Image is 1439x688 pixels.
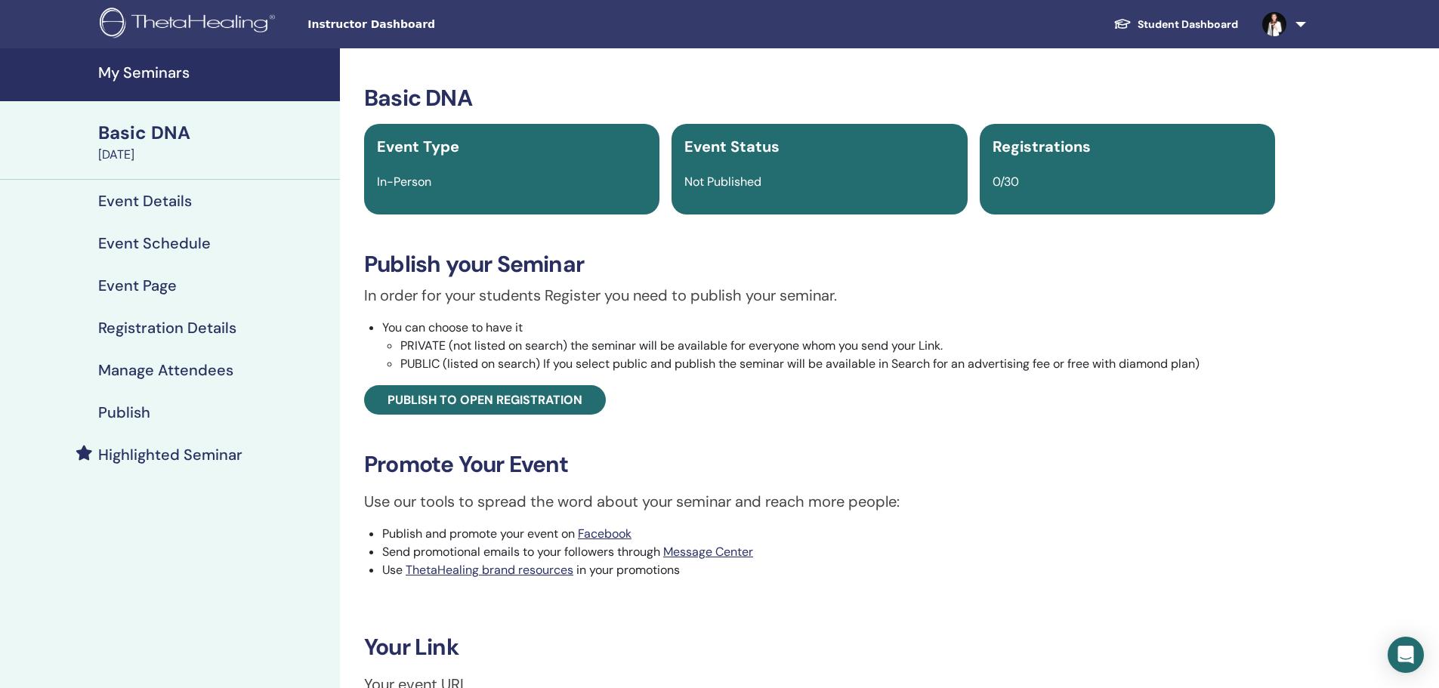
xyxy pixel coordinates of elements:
h4: Event Details [98,192,192,210]
li: Publish and promote your event on [382,525,1275,543]
li: Use in your promotions [382,561,1275,579]
h4: Publish [98,403,150,421]
h3: Promote Your Event [364,451,1275,478]
h4: Manage Attendees [98,361,233,379]
a: Basic DNA[DATE] [89,120,340,164]
h4: Highlighted Seminar [98,446,242,464]
h3: Basic DNA [364,85,1275,112]
img: graduation-cap-white.svg [1113,17,1132,30]
div: [DATE] [98,146,331,164]
p: Use our tools to spread the word about your seminar and reach more people: [364,490,1275,513]
h3: Publish your Seminar [364,251,1275,278]
span: Not Published [684,174,761,190]
span: 0/30 [993,174,1019,190]
img: logo.png [100,8,280,42]
span: Event Status [684,137,780,156]
h4: My Seminars [98,63,331,82]
h4: Registration Details [98,319,236,337]
li: You can choose to have it [382,319,1275,373]
a: Publish to open registration [364,385,606,415]
a: Student Dashboard [1101,11,1250,39]
li: PRIVATE (not listed on search) the seminar will be available for everyone whom you send your Link. [400,337,1275,355]
p: In order for your students Register you need to publish your seminar. [364,284,1275,307]
div: Open Intercom Messenger [1388,637,1424,673]
h4: Event Page [98,276,177,295]
span: Event Type [377,137,459,156]
span: Instructor Dashboard [307,17,534,32]
span: In-Person [377,174,431,190]
a: Facebook [578,526,631,541]
span: Registrations [993,137,1091,156]
li: Send promotional emails to your followers through [382,543,1275,561]
span: Publish to open registration [388,392,582,408]
li: PUBLIC (listed on search) If you select public and publish the seminar will be available in Searc... [400,355,1275,373]
div: Basic DNA [98,120,331,146]
a: ThetaHealing brand resources [406,562,573,578]
img: default.jpg [1262,12,1286,36]
h4: Event Schedule [98,234,211,252]
h3: Your Link [364,634,1275,661]
a: Message Center [663,544,753,560]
